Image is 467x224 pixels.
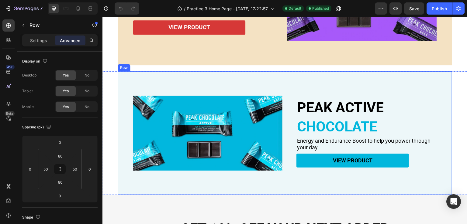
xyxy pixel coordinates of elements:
p: Row [29,22,81,29]
button: <p>view product</p> [194,137,306,151]
input: 0 [26,165,35,174]
h2: CHOCOLATE [194,101,334,119]
span: No [85,104,89,110]
div: 450 [6,65,15,70]
div: Undo/Redo [115,2,139,15]
span: Save [409,6,419,11]
p: Energy and Endurance Boost to help you power through your day [195,120,334,134]
div: Display on [22,57,49,66]
div: Row [16,48,26,53]
button: Save [404,2,424,15]
div: Shape [22,213,42,222]
input: 80px [54,178,66,187]
h2: GET 10% OFF YOUR NEXT ORDER [40,202,324,222]
img: gempages_577428763055227795-3e2c5437-91dc-40ed-8ab6-0dce72427d34.jpg [30,79,180,154]
input: 50px [70,165,79,174]
input: 0 [85,165,94,174]
span: No [85,88,89,94]
div: Open Intercom Messenger [446,194,461,209]
p: Settings [30,37,47,44]
span: Yes [63,73,69,78]
span: No [85,73,89,78]
span: Practice 3 Home Page - [DATE] 17:22:57 [187,5,268,12]
h2: PEAK ACTIVE [194,82,334,100]
input: 0 [54,138,66,147]
p: 7 [40,5,43,12]
p: view product [230,140,270,147]
span: Yes [63,104,69,110]
button: 7 [2,2,45,15]
div: Beta [5,111,15,116]
span: Published [312,6,329,11]
span: / [184,5,185,12]
input: 80px [54,151,66,161]
span: Yes [63,88,69,94]
div: Publish [432,5,447,12]
p: Advanced [60,37,81,44]
div: Desktop [22,73,36,78]
div: Mobile [22,104,34,110]
div: Spacing (px) [22,123,52,131]
input: 50px [41,165,50,174]
input: 0 [54,191,66,200]
span: Default [289,6,301,11]
button: Publish [427,2,452,15]
div: Tablet [22,88,33,94]
iframe: Design area [102,17,467,224]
